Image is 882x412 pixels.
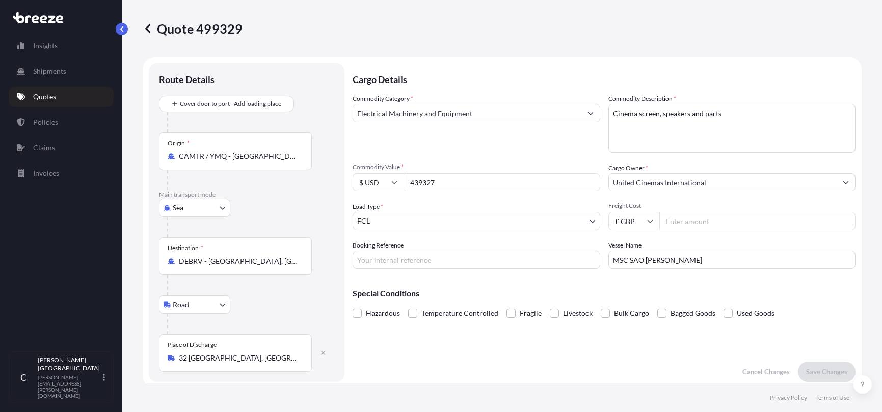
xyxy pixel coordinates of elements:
[770,394,807,402] a: Privacy Policy
[168,341,217,349] div: Place of Discharge
[742,367,790,377] p: Cancel Changes
[608,94,676,104] label: Commodity Description
[9,138,114,158] a: Claims
[520,306,542,321] span: Fragile
[353,94,413,104] label: Commodity Category
[353,202,383,212] span: Load Type
[608,240,642,251] label: Vessel Name
[179,151,299,161] input: Origin
[33,41,58,51] p: Insights
[353,63,856,94] p: Cargo Details
[9,61,114,81] a: Shipments
[143,20,243,37] p: Quote 499329
[806,367,847,377] p: Save Changes
[9,163,114,183] a: Invoices
[353,289,856,297] p: Special Conditions
[33,143,55,153] p: Claims
[353,251,600,269] input: Your internal reference
[353,212,600,230] button: FCL
[9,112,114,132] a: Policies
[353,163,600,171] span: Commodity Value
[421,306,498,321] span: Temperature Controlled
[173,299,189,310] span: Road
[366,306,400,321] span: Hazardous
[659,212,856,230] input: Enter amount
[608,202,856,210] span: Freight Cost
[404,173,600,191] input: Type amount
[38,356,101,372] p: [PERSON_NAME] [GEOGRAPHIC_DATA]
[33,168,59,178] p: Invoices
[33,117,58,127] p: Policies
[159,73,215,86] p: Route Details
[671,306,715,321] span: Bagged Goods
[38,374,101,399] p: [PERSON_NAME][EMAIL_ADDRESS][PERSON_NAME][DOMAIN_NAME]
[353,240,404,251] label: Booking Reference
[608,163,648,173] label: Cargo Owner
[563,306,593,321] span: Livestock
[20,372,26,382] span: C
[614,306,649,321] span: Bulk Cargo
[608,251,856,269] input: Enter name
[581,104,600,122] button: Show suggestions
[815,394,849,402] a: Terms of Use
[180,99,281,109] span: Cover door to port - Add loading place
[837,173,855,191] button: Show suggestions
[33,92,56,102] p: Quotes
[168,244,203,252] div: Destination
[9,87,114,107] a: Quotes
[798,362,856,382] button: Save Changes
[357,216,370,226] span: FCL
[608,104,856,153] textarea: Cinema screen, speakers and parts
[179,353,299,363] input: Place of Discharge
[9,36,114,56] a: Insights
[353,104,581,122] input: Select a commodity type
[173,203,183,213] span: Sea
[33,66,66,76] p: Shipments
[159,199,230,217] button: Select transport
[734,362,798,382] button: Cancel Changes
[168,139,190,147] div: Origin
[159,96,294,112] button: Cover door to port - Add loading place
[159,190,334,199] p: Main transport mode
[159,295,230,314] button: Select transport
[737,306,774,321] span: Used Goods
[179,256,299,266] input: Destination
[609,173,837,191] input: Full name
